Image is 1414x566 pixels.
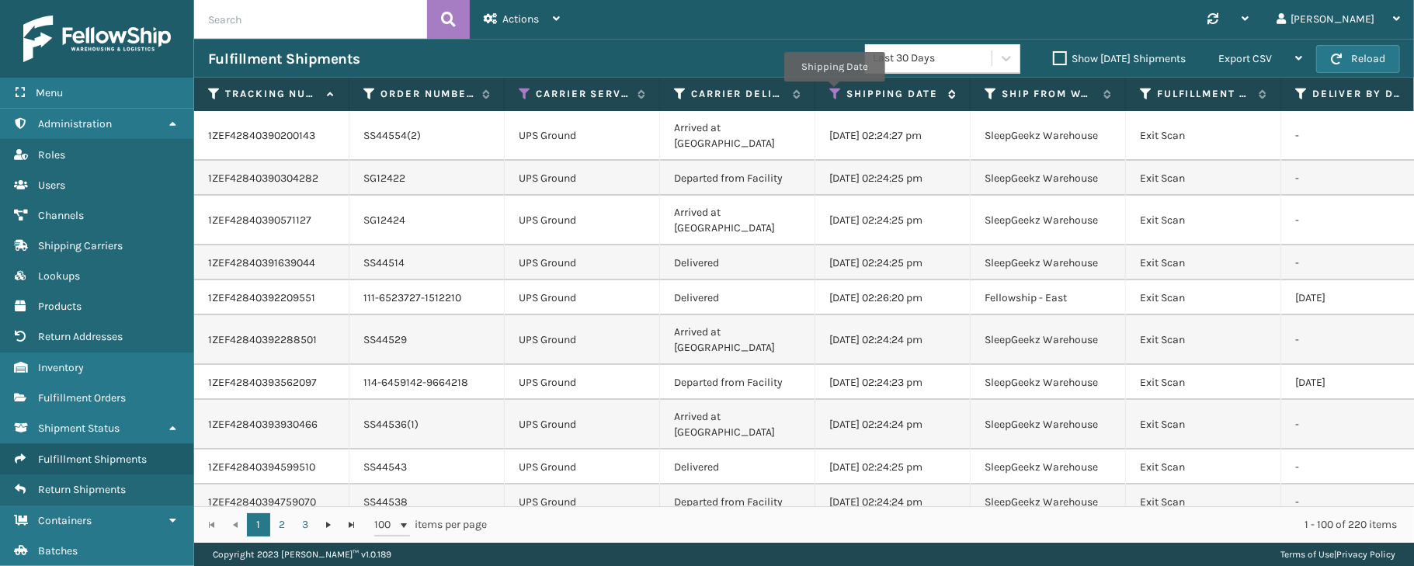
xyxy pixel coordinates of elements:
[225,87,319,101] label: Tracking Number
[505,245,660,280] td: UPS Ground
[1336,549,1395,560] a: Privacy Policy
[38,544,78,557] span: Batches
[505,400,660,450] td: UPS Ground
[815,450,971,484] td: [DATE] 02:24:25 pm
[660,245,815,280] td: Delivered
[38,330,123,343] span: Return Addresses
[213,543,391,566] p: Copyright 2023 [PERSON_NAME]™ v 1.0.189
[691,87,785,101] label: Carrier Delivery Status
[536,87,630,101] label: Carrier Service
[38,117,112,130] span: Administration
[660,400,815,450] td: Arrived at [GEOGRAPHIC_DATA]
[38,361,84,374] span: Inventory
[815,484,971,519] td: [DATE] 02:24:24 pm
[194,315,349,365] td: 1ZEF42840392288501
[660,450,815,484] td: Delivered
[374,517,398,533] span: 100
[1126,484,1281,519] td: Exit Scan
[38,514,92,527] span: Containers
[380,87,474,101] label: Order Number
[194,245,349,280] td: 1ZEF42840391639044
[505,450,660,484] td: UPS Ground
[505,196,660,245] td: UPS Ground
[1126,196,1281,245] td: Exit Scan
[363,214,405,227] a: SG12424
[971,196,1126,245] td: SleepGeekz Warehouse
[363,418,419,431] a: SS44536(1)
[971,450,1126,484] td: SleepGeekz Warehouse
[340,513,363,536] a: Go to the last page
[346,519,358,531] span: Go to the last page
[1126,400,1281,450] td: Exit Scan
[363,172,405,185] a: SG12422
[505,484,660,519] td: UPS Ground
[971,280,1126,315] td: Fellowship - East
[363,256,405,269] a: SS44514
[374,513,488,536] span: items per page
[194,161,349,196] td: 1ZEF42840390304282
[363,333,407,346] a: SS44529
[23,16,171,62] img: logo
[194,196,349,245] td: 1ZEF42840390571127
[1126,315,1281,365] td: Exit Scan
[1002,87,1096,101] label: Ship from warehouse
[38,269,80,283] span: Lookups
[815,280,971,315] td: [DATE] 02:26:20 pm
[505,161,660,196] td: UPS Ground
[509,517,1397,533] div: 1 - 100 of 220 items
[815,111,971,161] td: [DATE] 02:24:27 pm
[363,460,407,474] a: SS44543
[660,365,815,400] td: Departed from Facility
[1280,549,1334,560] a: Terms of Use
[38,300,82,313] span: Products
[660,484,815,519] td: Departed from Facility
[38,179,65,192] span: Users
[38,453,147,466] span: Fulfillment Shipments
[660,280,815,315] td: Delivered
[873,50,993,67] div: Last 30 Days
[505,111,660,161] td: UPS Ground
[815,161,971,196] td: [DATE] 02:24:25 pm
[1126,450,1281,484] td: Exit Scan
[1312,87,1406,101] label: Deliver By Date
[1126,280,1281,315] td: Exit Scan
[194,484,349,519] td: 1ZEF42840394759070
[38,483,126,496] span: Return Shipments
[1126,365,1281,400] td: Exit Scan
[270,513,294,536] a: 2
[208,50,360,68] h3: Fulfillment Shipments
[971,484,1126,519] td: SleepGeekz Warehouse
[1316,45,1400,73] button: Reload
[194,400,349,450] td: 1ZEF42840393930466
[36,86,63,99] span: Menu
[815,400,971,450] td: [DATE] 02:24:24 pm
[294,513,317,536] a: 3
[363,129,421,142] a: SS44554(2)
[1126,245,1281,280] td: Exit Scan
[1157,87,1251,101] label: Fulfillment Order Status
[194,450,349,484] td: 1ZEF42840394599510
[971,161,1126,196] td: SleepGeekz Warehouse
[660,315,815,365] td: Arrived at [GEOGRAPHIC_DATA]
[505,280,660,315] td: UPS Ground
[38,391,126,405] span: Fulfillment Orders
[363,291,461,304] a: 111-6523727-1512210
[505,365,660,400] td: UPS Ground
[502,12,539,26] span: Actions
[1280,543,1395,566] div: |
[505,315,660,365] td: UPS Ground
[660,196,815,245] td: Arrived at [GEOGRAPHIC_DATA]
[971,365,1126,400] td: SleepGeekz Warehouse
[971,315,1126,365] td: SleepGeekz Warehouse
[846,87,940,101] label: Shipping Date
[815,196,971,245] td: [DATE] 02:24:25 pm
[194,111,349,161] td: 1ZEF42840390200143
[194,280,349,315] td: 1ZEF42840392209551
[38,422,120,435] span: Shipment Status
[363,376,468,389] a: 114-6459142-9664218
[971,400,1126,450] td: SleepGeekz Warehouse
[247,513,270,536] a: 1
[363,495,408,509] a: SS44538
[194,365,349,400] td: 1ZEF42840393562097
[1218,52,1272,65] span: Export CSV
